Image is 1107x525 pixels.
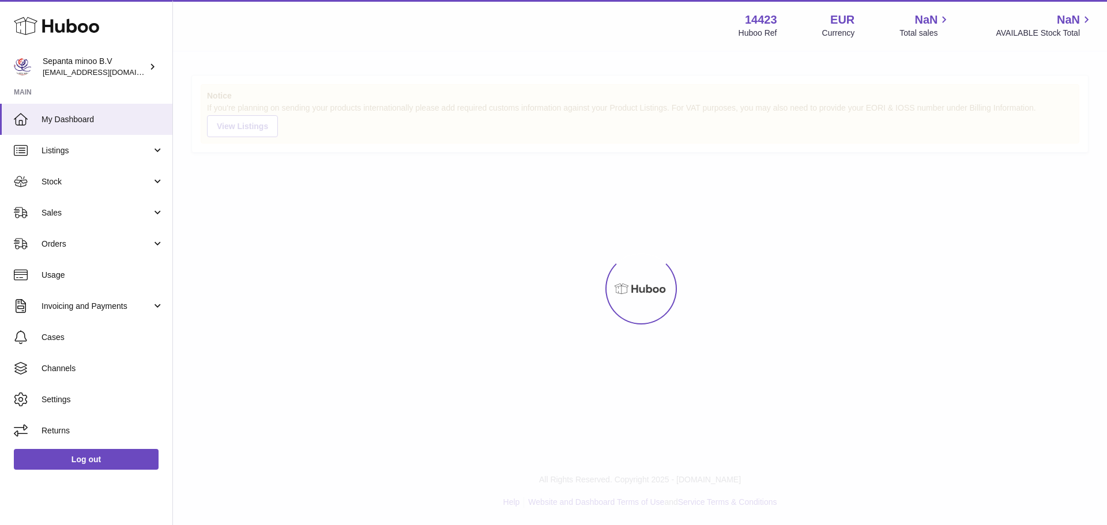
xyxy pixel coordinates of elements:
[14,58,31,75] img: internalAdmin-14423@internal.huboo.com
[43,56,146,78] div: Sepanta minoo B.V
[42,207,152,218] span: Sales
[745,12,777,28] strong: 14423
[830,12,854,28] strong: EUR
[42,114,164,125] span: My Dashboard
[1057,12,1080,28] span: NaN
[899,28,951,39] span: Total sales
[14,449,159,470] a: Log out
[43,67,170,77] span: [EMAIL_ADDRESS][DOMAIN_NAME]
[42,270,164,281] span: Usage
[914,12,937,28] span: NaN
[42,425,164,436] span: Returns
[42,176,152,187] span: Stock
[996,28,1093,39] span: AVAILABLE Stock Total
[42,301,152,312] span: Invoicing and Payments
[42,394,164,405] span: Settings
[42,363,164,374] span: Channels
[42,239,152,250] span: Orders
[42,332,164,343] span: Cases
[899,12,951,39] a: NaN Total sales
[822,28,855,39] div: Currency
[996,12,1093,39] a: NaN AVAILABLE Stock Total
[739,28,777,39] div: Huboo Ref
[42,145,152,156] span: Listings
